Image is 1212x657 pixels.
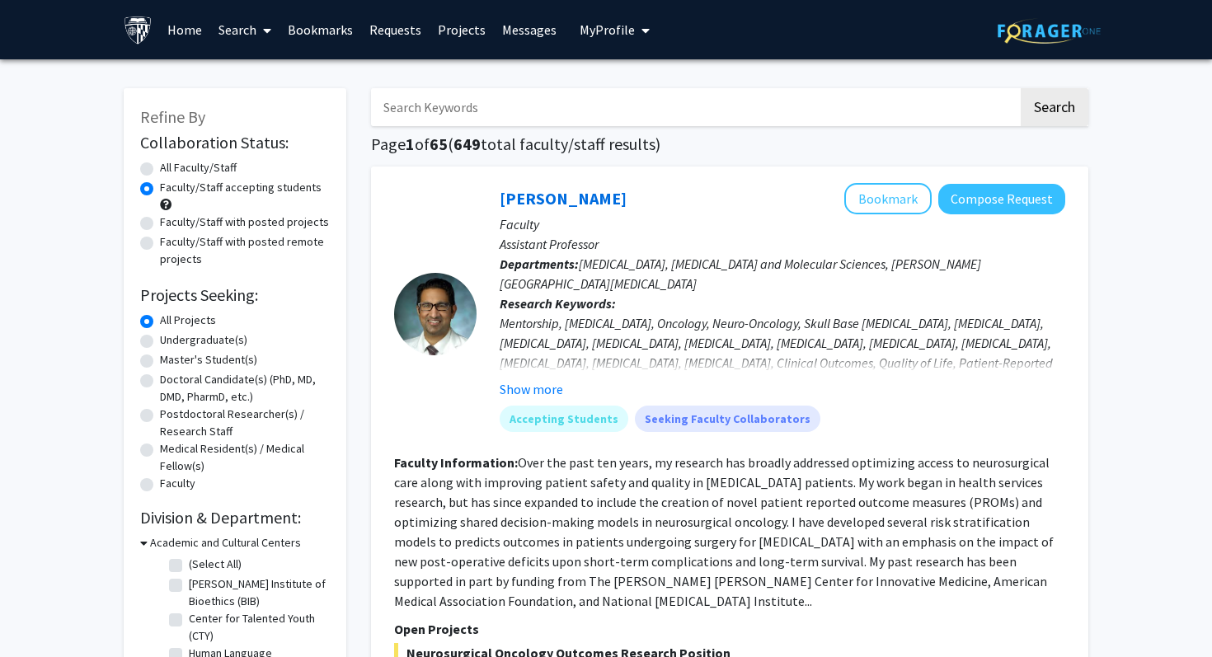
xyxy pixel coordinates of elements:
[160,475,195,492] label: Faculty
[160,406,330,440] label: Postdoctoral Researcher(s) / Research Staff
[160,331,247,349] label: Undergraduate(s)
[453,134,481,154] span: 649
[140,285,330,305] h2: Projects Seeking:
[140,133,330,153] h2: Collaboration Status:
[430,1,494,59] a: Projects
[140,106,205,127] span: Refine By
[159,1,210,59] a: Home
[160,214,329,231] label: Faculty/Staff with posted projects
[12,583,70,645] iframe: Chat
[150,534,301,551] h3: Academic and Cultural Centers
[189,610,326,645] label: Center for Talented Youth (CTY)
[189,556,242,573] label: (Select All)
[500,313,1065,432] div: Mentorship, [MEDICAL_DATA], Oncology, Neuro-Oncology, Skull Base [MEDICAL_DATA], [MEDICAL_DATA], ...
[361,1,430,59] a: Requests
[189,575,326,610] label: [PERSON_NAME] Institute of Bioethics (BIB)
[494,1,565,59] a: Messages
[500,406,628,432] mat-chip: Accepting Students
[938,184,1065,214] button: Compose Request to Raj Mukherjee
[500,188,627,209] a: [PERSON_NAME]
[140,508,330,528] h2: Division & Department:
[430,134,448,154] span: 65
[160,159,237,176] label: All Faculty/Staff
[160,371,330,406] label: Doctoral Candidate(s) (PhD, MD, DMD, PharmD, etc.)
[210,1,280,59] a: Search
[124,16,153,45] img: Johns Hopkins University Logo
[580,21,635,38] span: My Profile
[844,183,932,214] button: Add Raj Mukherjee to Bookmarks
[160,233,330,268] label: Faculty/Staff with posted remote projects
[998,18,1101,44] img: ForagerOne Logo
[394,454,1054,609] fg-read-more: Over the past ten years, my research has broadly addressed optimizing access to neurosurgical car...
[500,256,579,272] b: Departments:
[394,454,518,471] b: Faculty Information:
[371,88,1018,126] input: Search Keywords
[406,134,415,154] span: 1
[1021,88,1088,126] button: Search
[160,440,330,475] label: Medical Resident(s) / Medical Fellow(s)
[160,179,322,196] label: Faculty/Staff accepting students
[280,1,361,59] a: Bookmarks
[160,351,257,368] label: Master's Student(s)
[371,134,1088,154] h1: Page of ( total faculty/staff results)
[500,379,563,399] button: Show more
[500,214,1065,234] p: Faculty
[500,234,1065,254] p: Assistant Professor
[500,295,616,312] b: Research Keywords:
[500,256,981,292] span: [MEDICAL_DATA], [MEDICAL_DATA] and Molecular Sciences, [PERSON_NAME][GEOGRAPHIC_DATA][MEDICAL_DATA]
[394,619,1065,639] p: Open Projects
[635,406,820,432] mat-chip: Seeking Faculty Collaborators
[160,312,216,329] label: All Projects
